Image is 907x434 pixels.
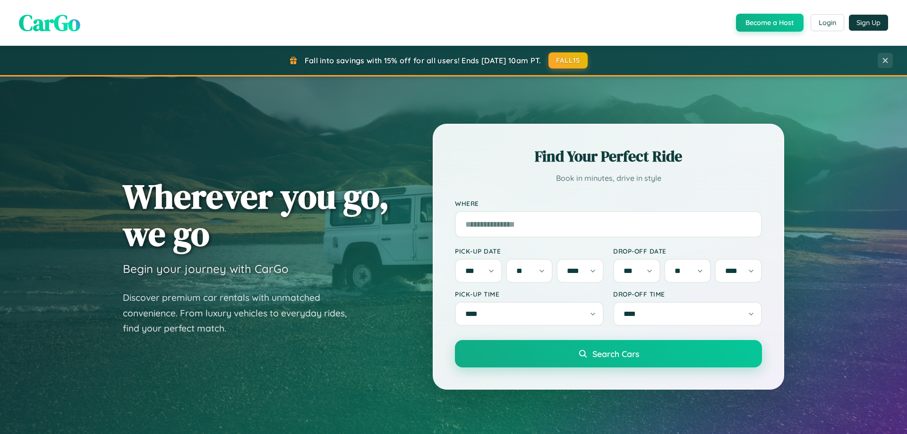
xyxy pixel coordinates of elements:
h2: Find Your Perfect Ride [455,146,762,167]
button: Become a Host [736,14,804,32]
button: Search Cars [455,340,762,367]
label: Drop-off Time [613,290,762,298]
h1: Wherever you go, we go [123,178,389,252]
label: Where [455,199,762,207]
span: Fall into savings with 15% off for all users! Ends [DATE] 10am PT. [305,56,541,65]
button: FALL15 [548,52,588,68]
label: Pick-up Time [455,290,604,298]
span: CarGo [19,7,80,38]
label: Drop-off Date [613,247,762,255]
p: Book in minutes, drive in style [455,171,762,185]
span: Search Cars [592,349,639,359]
label: Pick-up Date [455,247,604,255]
button: Sign Up [849,15,888,31]
h3: Begin your journey with CarGo [123,262,289,276]
button: Login [811,14,844,31]
p: Discover premium car rentals with unmatched convenience. From luxury vehicles to everyday rides, ... [123,290,359,336]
